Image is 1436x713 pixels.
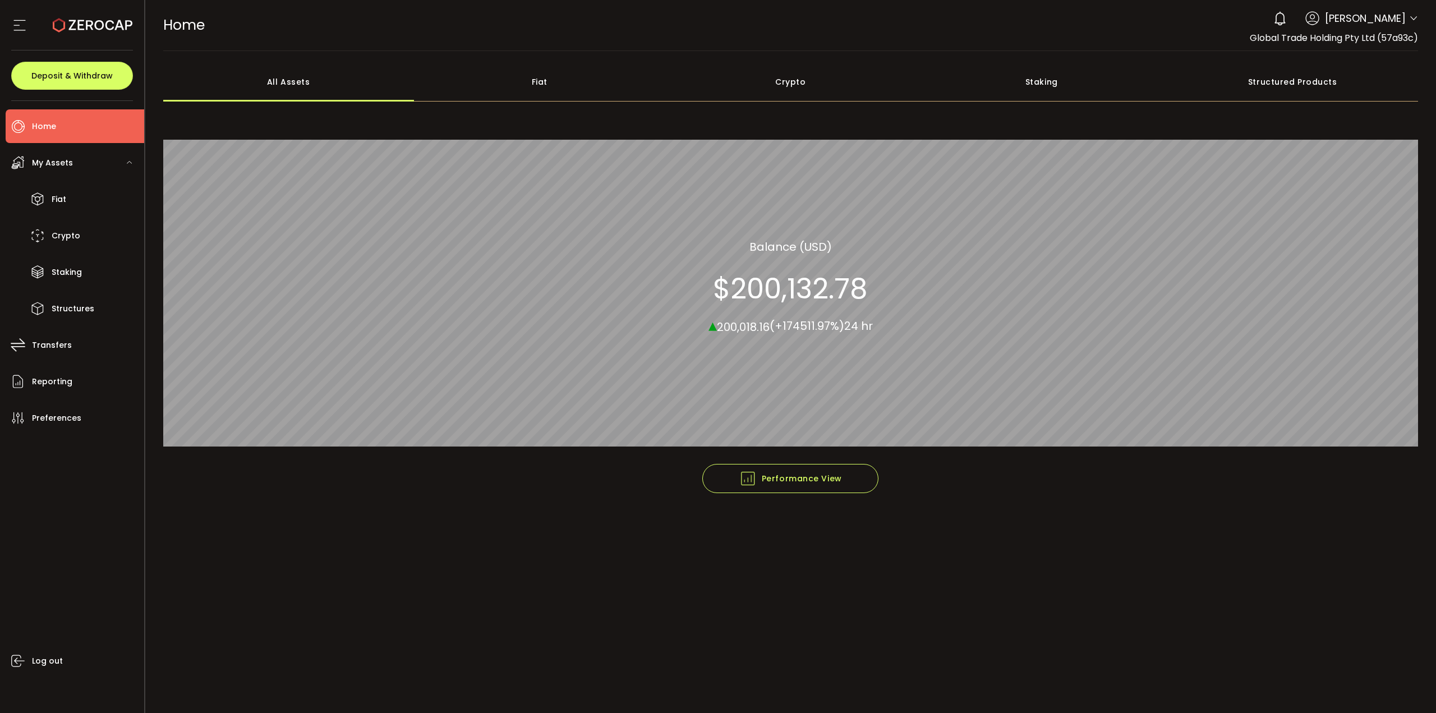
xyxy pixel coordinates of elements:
div: Crypto [665,62,917,102]
span: ▴ [708,312,717,337]
span: Home [32,118,56,135]
span: Preferences [32,410,81,426]
span: Global Trade Holding Pty Ltd (57a93c) [1250,31,1418,44]
span: 200,018.16 [717,319,770,334]
div: Fiat [414,62,665,102]
div: Staking [916,62,1167,102]
span: My Assets [32,155,73,171]
span: Deposit & Withdraw [31,72,113,80]
span: (+174511.97%) [770,318,844,334]
span: Crypto [52,228,80,244]
button: Performance View [702,464,878,493]
div: All Assets [163,62,415,102]
span: Reporting [32,374,72,390]
section: Balance (USD) [749,238,832,255]
button: Deposit & Withdraw [11,62,133,90]
span: Fiat [52,191,66,208]
span: Structures [52,301,94,317]
span: 24 hr [844,318,873,334]
span: [PERSON_NAME] [1325,11,1406,26]
div: Structured Products [1167,62,1419,102]
span: Performance View [739,470,842,487]
span: Home [163,15,205,35]
span: Transfers [32,337,72,353]
span: Log out [32,653,63,669]
span: Staking [52,264,82,280]
section: $200,132.78 [713,272,868,305]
